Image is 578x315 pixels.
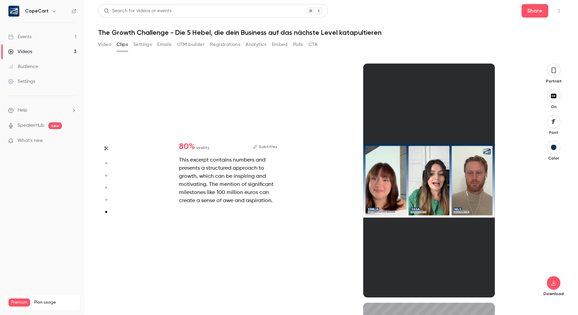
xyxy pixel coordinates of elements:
div: Search for videos or events [104,7,171,15]
div: Events [8,33,31,40]
span: Help [18,107,27,114]
iframe: Noticeable Trigger [68,138,76,144]
button: Emails [157,39,171,50]
h6: CopeCart [25,8,49,15]
li: help-dropdown-opener [8,107,76,114]
button: Clips [117,39,128,50]
p: On [543,104,564,110]
img: CopeCart [8,6,19,17]
p: Font [543,130,564,135]
p: Color [543,155,564,161]
button: Top Bar Actions [554,5,564,16]
button: Settings [133,39,152,50]
button: Video [98,39,111,50]
button: CTA [308,39,318,50]
div: Audience [8,63,38,70]
a: SpeakerHub [18,122,44,129]
button: UTM builder [177,39,205,50]
button: Registrations [210,39,240,50]
button: Polls [293,39,303,50]
p: Portrait [543,78,564,84]
span: Plan usage [34,300,76,305]
button: Subtitles [253,143,277,151]
div: This excerpt contains numbers and presents a structured approach to growth, which can be inspirin... [179,156,277,205]
h1: The Growth Challenge - Die 5 Hebel, die dein Business auf das nächste Level katapultieren [98,28,564,37]
span: 80 % [179,143,195,151]
button: Share [522,4,548,18]
span: virality [196,145,209,151]
div: Settings [8,78,35,85]
span: new [48,122,62,129]
span: What's new [18,137,43,144]
button: Analytics [246,39,267,50]
div: Videos [8,48,32,55]
button: Embed [272,39,288,50]
p: Download [543,291,564,296]
span: Premium [8,298,30,307]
